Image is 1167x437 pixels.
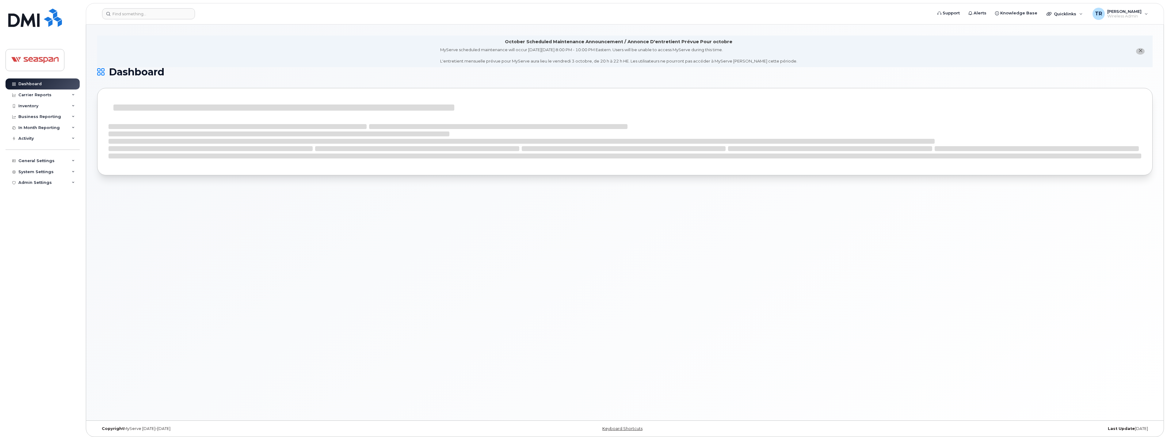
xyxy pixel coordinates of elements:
[1108,426,1135,431] strong: Last Update
[801,426,1153,431] div: [DATE]
[109,67,164,77] span: Dashboard
[102,426,124,431] strong: Copyright
[97,426,449,431] div: MyServe [DATE]–[DATE]
[440,47,797,64] div: MyServe scheduled maintenance will occur [DATE][DATE] 8:00 PM - 10:00 PM Eastern. Users will be u...
[505,39,732,45] div: October Scheduled Maintenance Announcement / Annonce D'entretient Prévue Pour octobre
[602,426,643,431] a: Keyboard Shortcuts
[1136,48,1145,55] button: close notification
